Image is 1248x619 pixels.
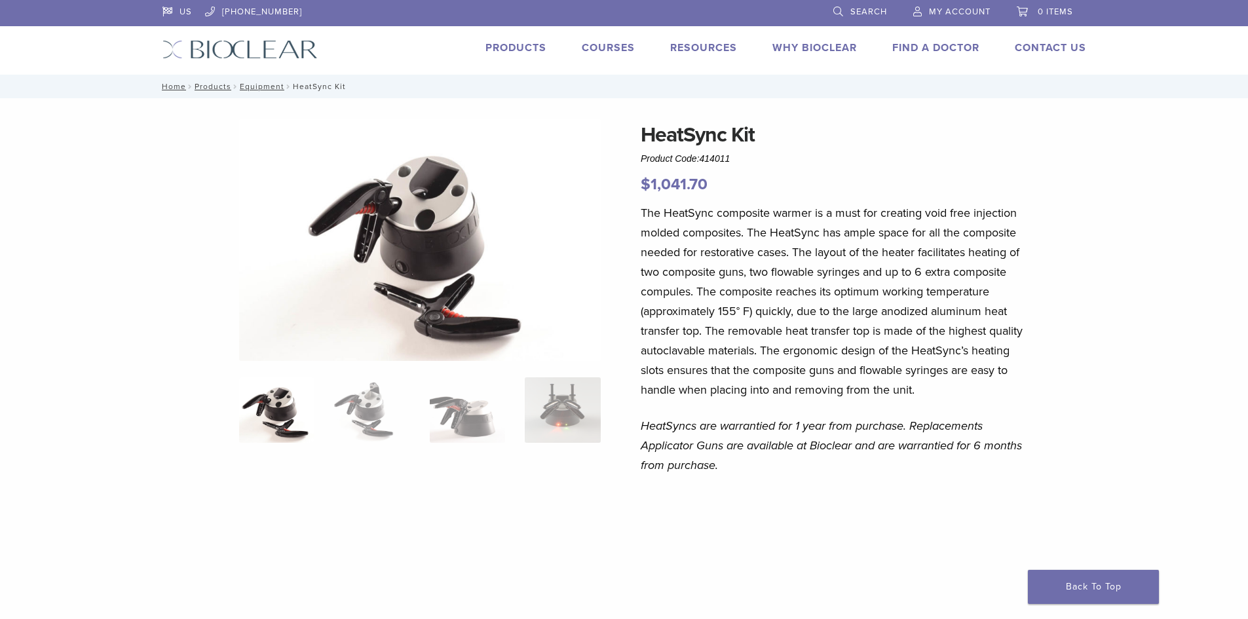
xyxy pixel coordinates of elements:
[1028,570,1159,604] a: Back To Top
[334,377,409,443] img: HeatSync Kit - Image 2
[641,175,651,194] span: $
[240,82,284,91] a: Equipment
[582,41,635,54] a: Courses
[284,83,293,90] span: /
[929,7,991,17] span: My Account
[1038,7,1073,17] span: 0 items
[850,7,887,17] span: Search
[239,119,601,361] img: HeatSync Kit-4
[231,83,240,90] span: /
[670,41,737,54] a: Resources
[892,41,979,54] a: Find A Doctor
[162,40,318,59] img: Bioclear
[525,377,600,443] img: HeatSync Kit - Image 4
[700,153,730,164] span: 414011
[485,41,546,54] a: Products
[195,82,231,91] a: Products
[772,41,857,54] a: Why Bioclear
[641,175,708,194] bdi: 1,041.70
[153,75,1096,98] nav: HeatSync Kit
[1015,41,1086,54] a: Contact Us
[239,377,314,443] img: HeatSync-Kit-4-324x324.jpg
[186,83,195,90] span: /
[641,203,1026,400] p: The HeatSync composite warmer is a must for creating void free injection molded composites. The H...
[641,419,1022,472] em: HeatSyncs are warrantied for 1 year from purchase. Replacements Applicator Guns are available at ...
[641,153,730,164] span: Product Code:
[430,377,505,443] img: HeatSync Kit - Image 3
[641,119,1026,151] h1: HeatSync Kit
[158,82,186,91] a: Home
